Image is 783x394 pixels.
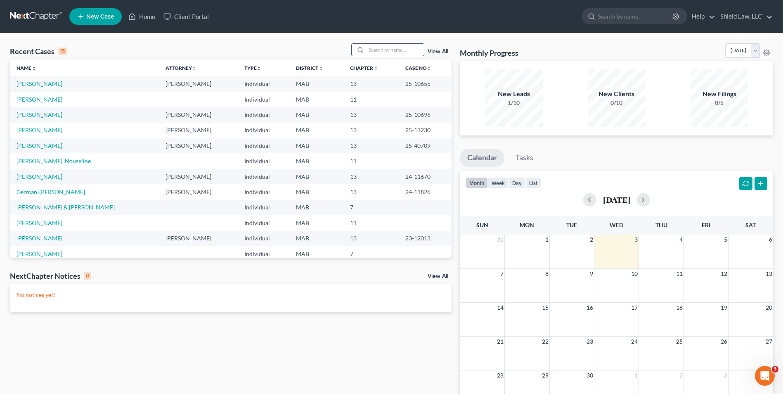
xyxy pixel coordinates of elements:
span: 3 [634,235,639,244]
span: 19 [720,303,728,313]
a: German-[PERSON_NAME] [17,188,85,195]
a: [PERSON_NAME] [17,80,62,87]
td: MAB [289,123,343,138]
td: Individual [238,153,290,169]
a: Chapterunfold_more [350,65,378,71]
span: Sun [476,221,488,228]
span: 3 [723,370,728,380]
a: Districtunfold_more [296,65,323,71]
div: New Clients [588,89,646,99]
span: 25 [675,337,684,347]
td: [PERSON_NAME] [159,107,238,122]
td: 24-11826 [399,184,452,199]
a: Typeunfold_more [244,65,262,71]
a: View All [428,273,448,279]
div: NextChapter Notices [10,271,91,281]
td: 25-10655 [399,76,452,91]
span: 13 [765,269,773,279]
a: Attorneyunfold_more [166,65,197,71]
a: [PERSON_NAME], Nouseline [17,157,91,164]
a: Home [124,9,159,24]
td: 13 [343,231,399,246]
span: New Case [86,14,114,20]
td: 7 [343,246,399,261]
span: 1 [544,235,549,244]
span: 2 [589,235,594,244]
td: Individual [238,76,290,91]
span: 31 [496,235,504,244]
a: Calendar [460,149,504,167]
td: [PERSON_NAME] [159,184,238,199]
p: No notices yet! [17,291,445,299]
a: [PERSON_NAME] [17,142,62,149]
td: MAB [289,169,343,184]
span: 12 [720,269,728,279]
td: [PERSON_NAME] [159,123,238,138]
td: [PERSON_NAME] [159,138,238,153]
span: 22 [541,337,549,347]
span: Tue [566,221,577,228]
a: [PERSON_NAME] [17,173,62,180]
span: Wed [610,221,623,228]
td: 23-12013 [399,231,452,246]
a: [PERSON_NAME] [17,96,62,103]
a: View All [428,49,448,55]
span: Thu [655,221,667,228]
span: 20 [765,303,773,313]
td: 7 [343,200,399,215]
span: 30 [586,370,594,380]
span: 24 [630,337,639,347]
span: 9 [589,269,594,279]
i: unfold_more [318,66,323,71]
td: Individual [238,231,290,246]
td: Individual [238,215,290,230]
td: Individual [238,184,290,199]
span: 16 [586,303,594,313]
h3: Monthly Progress [460,48,518,58]
span: 27 [765,337,773,347]
button: month [466,177,488,188]
td: MAB [289,215,343,230]
td: 11 [343,153,399,169]
td: 13 [343,123,399,138]
td: 25-11230 [399,123,452,138]
button: week [488,177,509,188]
a: [PERSON_NAME] [17,219,62,226]
span: 14 [496,303,504,313]
span: Fri [702,221,710,228]
a: [PERSON_NAME] [17,111,62,118]
td: MAB [289,153,343,169]
h2: [DATE] [603,195,630,204]
span: 17 [630,303,639,313]
td: 25-40709 [399,138,452,153]
div: 1/10 [485,99,543,107]
td: [PERSON_NAME] [159,231,238,246]
span: 29 [541,370,549,380]
td: Individual [238,123,290,138]
td: 11 [343,215,399,230]
span: 2 [679,370,684,380]
td: Individual [238,107,290,122]
td: Individual [238,169,290,184]
a: Case Nounfold_more [405,65,432,71]
a: [PERSON_NAME] [17,126,62,133]
td: Individual [238,138,290,153]
input: Search by name... [366,44,424,56]
i: unfold_more [257,66,262,71]
span: Sat [745,221,756,228]
td: 13 [343,169,399,184]
span: 5 [723,235,728,244]
a: [PERSON_NAME] [17,250,62,257]
td: Individual [238,246,290,261]
td: MAB [289,76,343,91]
a: Nameunfold_more [17,65,36,71]
span: 28 [496,370,504,380]
td: MAB [289,246,343,261]
div: New Leads [485,89,543,99]
td: [PERSON_NAME] [159,169,238,184]
span: 8 [544,269,549,279]
span: 6 [768,235,773,244]
div: 0 [84,272,91,280]
a: Help [688,9,715,24]
td: 11 [343,92,399,107]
